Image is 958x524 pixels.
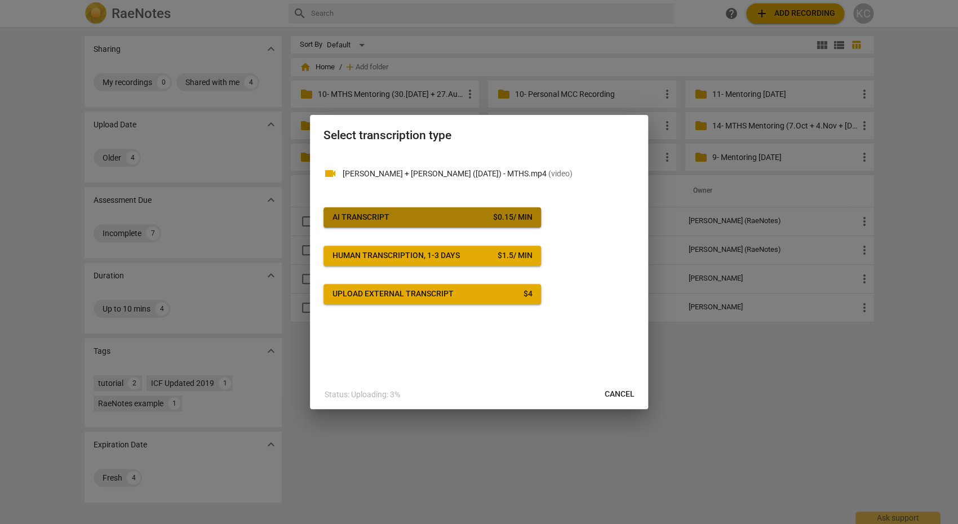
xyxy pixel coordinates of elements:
[523,288,532,300] div: $ 4
[493,212,532,223] div: $ 0.15 / min
[323,128,635,143] h2: Select transcription type
[323,246,541,266] button: Human transcription, 1-3 days$1.5/ min
[332,250,460,261] div: Human transcription, 1-3 days
[332,288,454,300] div: Upload external transcript
[343,168,635,180] p: Avesha + Prudhvi (12.Oct.25) - MTHS.mp4(video)
[605,389,635,400] span: Cancel
[332,212,389,223] div: AI Transcript
[323,284,541,304] button: Upload external transcript$4
[596,384,644,405] button: Cancel
[323,207,541,228] button: AI Transcript$0.15/ min
[548,169,573,178] span: ( video )
[325,389,400,401] p: Status: Uploading: 3%
[323,167,337,180] span: videocam
[497,250,532,261] div: $ 1.5 / min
